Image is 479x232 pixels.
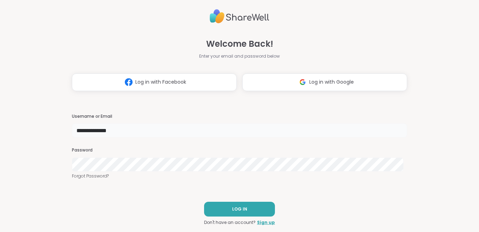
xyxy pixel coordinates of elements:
button: LOG IN [204,202,275,217]
img: ShareWell Logo [210,6,269,26]
span: LOG IN [232,206,247,212]
img: ShareWell Logomark [122,76,135,89]
button: Log in with Google [242,73,407,91]
span: Log in with Google [309,78,354,86]
h3: Password [72,147,407,153]
span: Log in with Facebook [135,78,186,86]
span: Welcome Back! [206,38,273,50]
span: Enter your email and password below [199,53,280,59]
a: Forgot Password? [72,173,407,179]
span: Don't have an account? [204,219,256,226]
a: Sign up [257,219,275,226]
h3: Username or Email [72,114,407,120]
button: Log in with Facebook [72,73,237,91]
img: ShareWell Logomark [296,76,309,89]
